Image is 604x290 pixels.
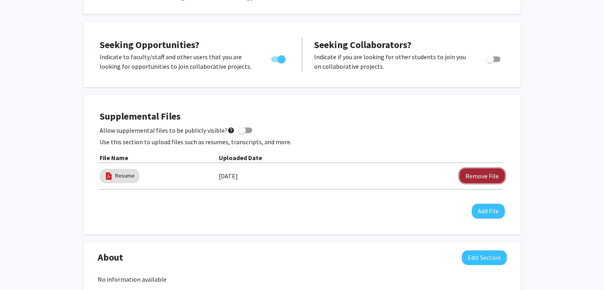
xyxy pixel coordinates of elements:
label: [DATE] [219,169,238,183]
span: Seeking Opportunities? [100,39,199,51]
p: Use this section to upload files such as resumes, transcripts, and more. [100,137,505,147]
div: No information available [98,275,507,284]
div: Toggle [268,52,290,64]
p: Indicate to faculty/staff and other users that you are looking for opportunities to join collabor... [100,52,256,71]
button: Edit About [462,250,507,265]
span: About [98,250,123,265]
h4: Supplemental Files [100,111,505,122]
a: Resume [115,172,135,180]
mat-icon: help [228,126,235,135]
span: Allow supplemental files to be publicly visible? [100,126,235,135]
img: pdf_icon.png [104,172,113,180]
iframe: Chat [6,254,34,284]
button: Add File [472,204,505,218]
b: Uploaded Date [219,154,262,162]
span: Seeking Collaborators? [314,39,411,51]
b: File Name [100,154,128,162]
button: Remove Resume File [459,168,505,183]
div: Toggle [483,52,505,64]
p: Indicate if you are looking for other students to join you on collaborative projects. [314,52,471,71]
